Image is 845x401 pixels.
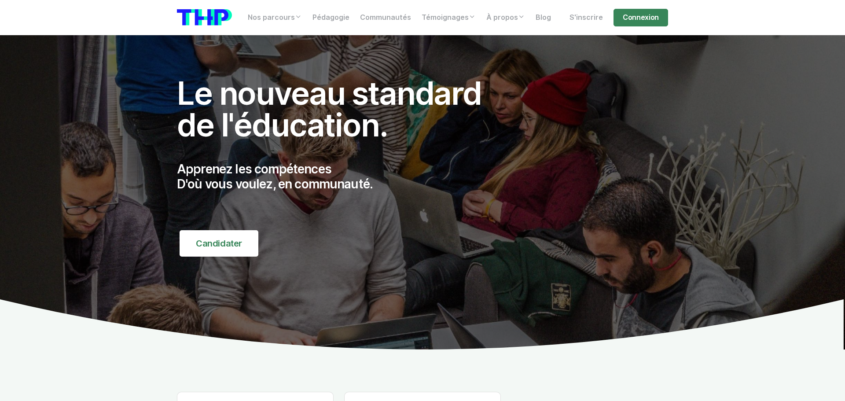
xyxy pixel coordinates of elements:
a: Témoignages [416,9,481,26]
a: Pédagogie [307,9,355,26]
img: logo [177,9,232,26]
h1: Le nouveau standard de l'éducation. [177,77,501,141]
a: Communautés [355,9,416,26]
a: Nos parcours [242,9,307,26]
p: Apprenez les compétences D'où vous voulez, en communauté. [177,162,501,191]
a: Blog [530,9,556,26]
a: Candidater [180,230,258,257]
a: S'inscrire [564,9,608,26]
a: Connexion [614,9,668,26]
a: À propos [481,9,530,26]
